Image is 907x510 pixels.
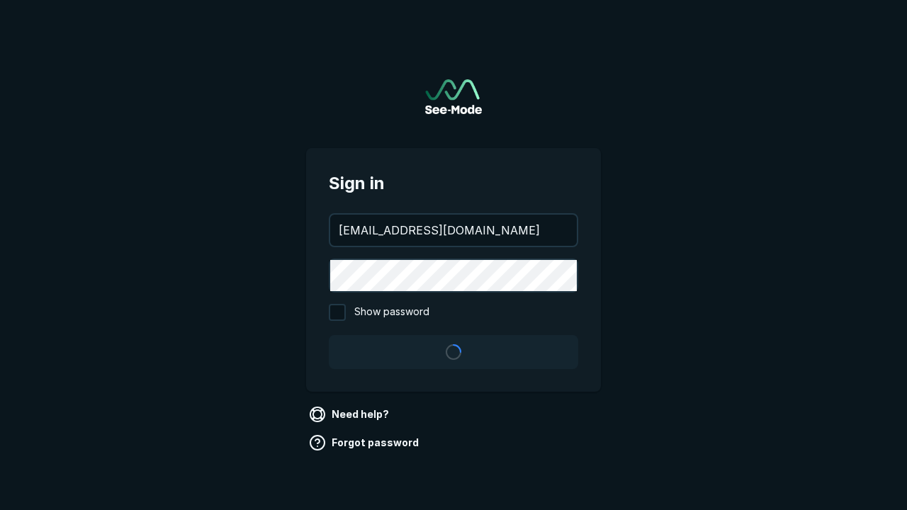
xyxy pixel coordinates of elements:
input: your@email.com [330,215,577,246]
span: Show password [354,304,429,321]
span: Sign in [329,171,578,196]
a: Need help? [306,403,395,426]
img: See-Mode Logo [425,79,482,114]
a: Forgot password [306,431,424,454]
a: Go to sign in [425,79,482,114]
